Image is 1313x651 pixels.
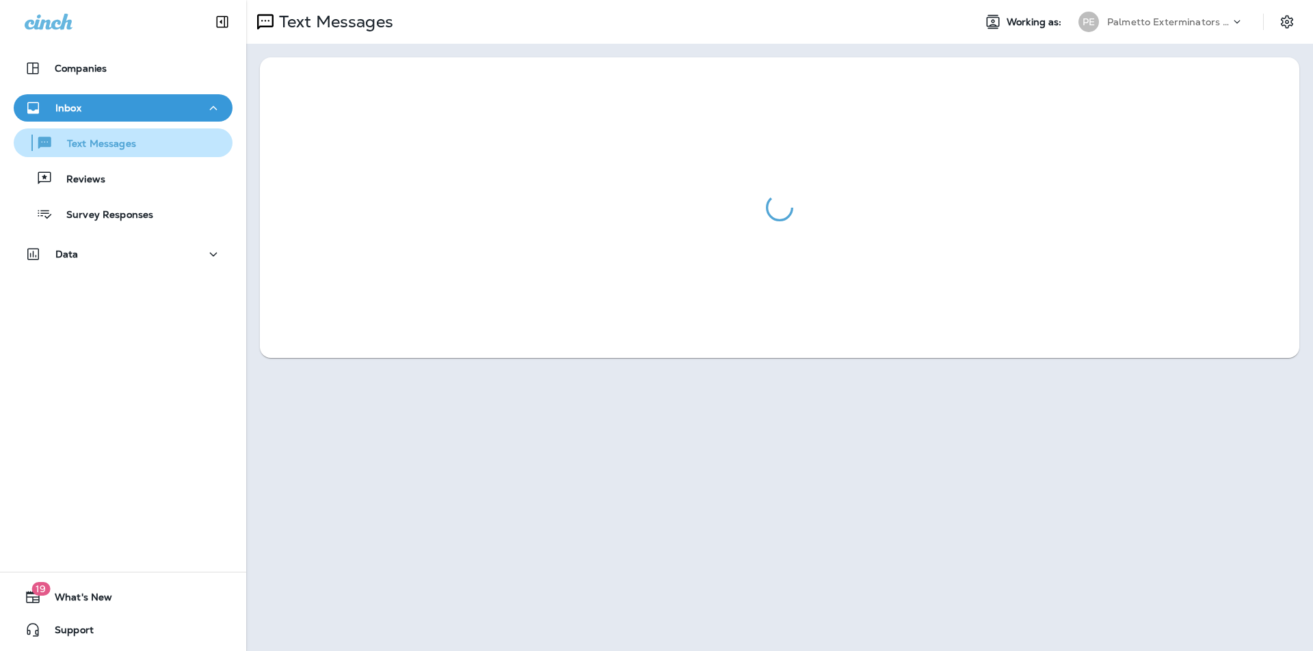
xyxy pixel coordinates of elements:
[55,249,79,260] p: Data
[14,240,233,268] button: Data
[203,8,241,36] button: Collapse Sidebar
[14,55,233,82] button: Companies
[55,63,107,74] p: Companies
[1275,10,1299,34] button: Settings
[274,12,393,32] p: Text Messages
[31,582,50,596] span: 19
[53,138,136,151] p: Text Messages
[1078,12,1099,32] div: PE
[41,624,94,641] span: Support
[1107,16,1230,27] p: Palmetto Exterminators LLC
[14,583,233,611] button: 19What's New
[14,616,233,643] button: Support
[1007,16,1065,28] span: Working as:
[53,209,153,222] p: Survey Responses
[14,128,233,157] button: Text Messages
[14,94,233,122] button: Inbox
[53,174,105,186] p: Reviews
[14,199,233,228] button: Survey Responses
[41,592,112,608] span: What's New
[14,164,233,193] button: Reviews
[55,102,81,113] p: Inbox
